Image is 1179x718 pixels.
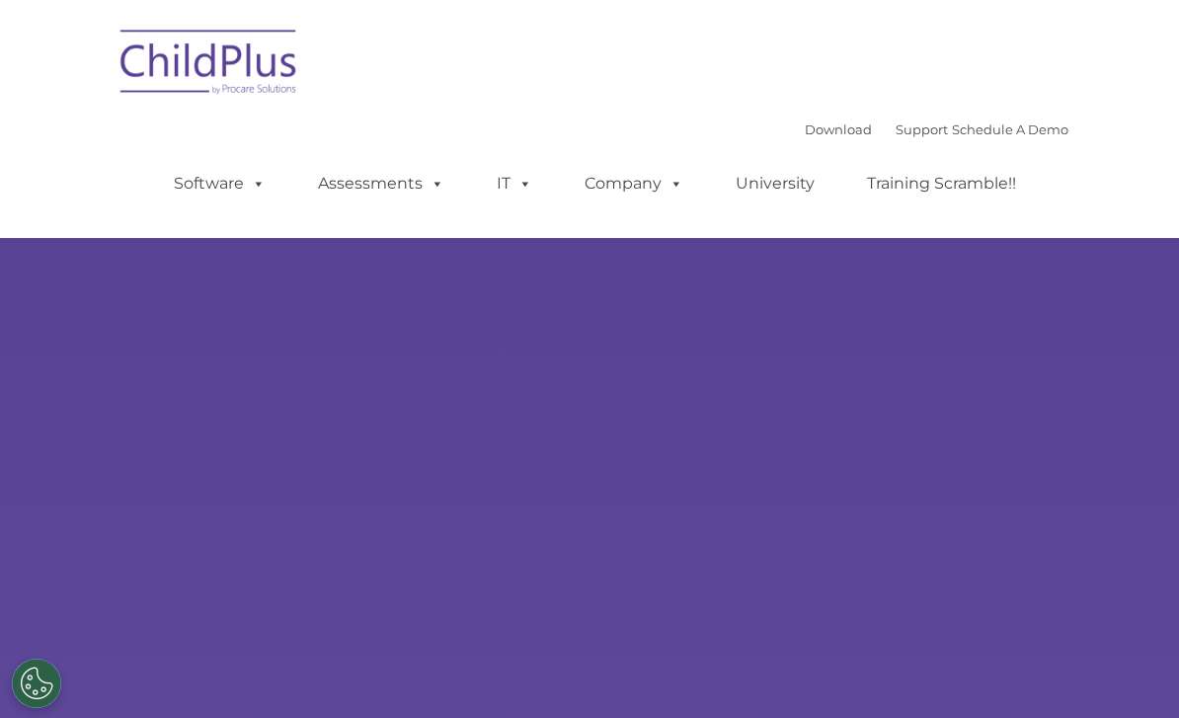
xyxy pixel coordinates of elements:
[847,164,1036,203] a: Training Scramble!!
[952,121,1068,137] a: Schedule A Demo
[565,164,703,203] a: Company
[298,164,464,203] a: Assessments
[111,16,308,115] img: ChildPlus by Procare Solutions
[805,121,1068,137] font: |
[154,164,285,203] a: Software
[896,121,948,137] a: Support
[12,659,61,708] button: Cookies Settings
[477,164,552,203] a: IT
[716,164,834,203] a: University
[805,121,872,137] a: Download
